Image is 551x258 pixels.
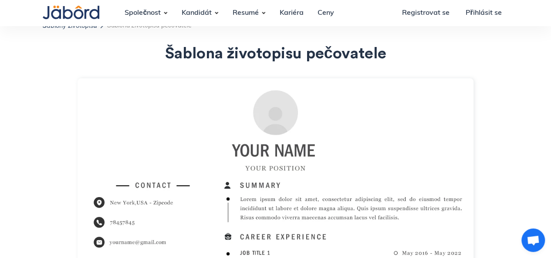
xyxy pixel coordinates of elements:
font: Resumé [233,10,259,17]
a: Registrovat se [395,1,456,25]
a: Kariéra [273,1,311,25]
div: Resumé [226,1,266,25]
font: Šablona životopisu pečovatele [165,46,386,61]
a: Přihlásit se [458,1,508,25]
a: Ceny [311,1,341,25]
img: Jabord [43,6,99,19]
div: Kandidát [175,1,219,25]
font: Kandidát [182,10,212,17]
font: Registrovat se [402,10,450,17]
div: Společnost [118,1,168,25]
font: Přihlásit se [465,10,501,17]
font: Kariéra [280,10,304,17]
font: Ceny [318,10,334,17]
font: Společnost [125,10,161,17]
div: Otevřený chat [521,228,545,252]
